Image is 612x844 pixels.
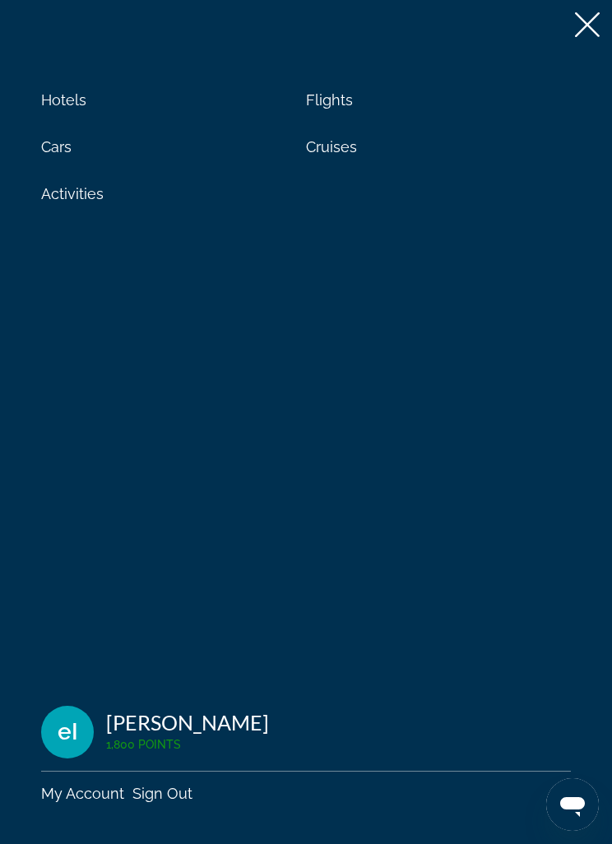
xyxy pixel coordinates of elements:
[106,710,269,735] div: [PERSON_NAME]
[106,738,181,751] span: 1,800 Points
[41,138,72,155] a: Cars
[41,91,86,109] a: Hotels
[306,138,357,155] a: Cruises
[546,778,599,831] iframe: Button to launch messaging window
[41,185,104,202] a: Activities
[41,785,124,802] a: My Account
[306,91,353,109] a: Flights
[58,720,78,744] span: eI
[132,784,192,803] button: Sign Out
